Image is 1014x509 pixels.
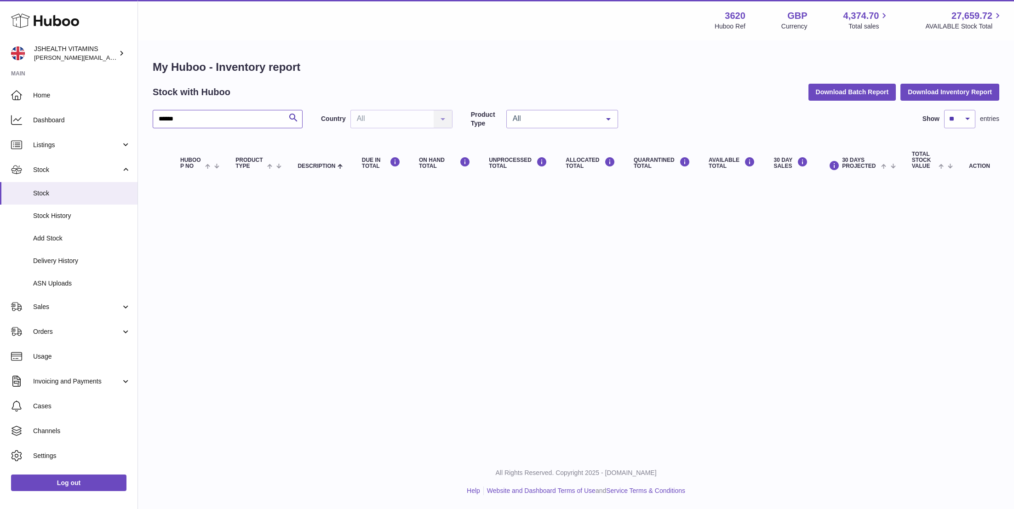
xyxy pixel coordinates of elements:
[842,157,879,169] span: 30 DAYS PROJECTED
[773,157,808,169] div: 30 DAY SALES
[33,377,121,386] span: Invoicing and Payments
[980,114,999,123] span: entries
[808,84,896,100] button: Download Batch Report
[922,114,940,123] label: Show
[33,452,131,460] span: Settings
[11,46,25,60] img: francesca@jshealthvitamins.com
[709,157,755,169] div: AVAILABLE Total
[298,163,335,169] span: Description
[34,54,184,61] span: [PERSON_NAME][EMAIL_ADDRESS][DOMAIN_NAME]
[900,84,999,100] button: Download Inventory Report
[33,352,131,361] span: Usage
[33,279,131,288] span: ASN Uploads
[510,114,599,123] span: All
[606,487,685,494] a: Service Terms & Conditions
[634,157,690,169] div: QUARANTINED Total
[484,486,685,495] li: and
[925,22,1003,31] span: AVAILABLE Stock Total
[33,303,121,311] span: Sales
[33,91,131,100] span: Home
[33,166,121,174] span: Stock
[153,60,999,74] h1: My Huboo - Inventory report
[969,163,990,169] div: Action
[489,157,547,169] div: UNPROCESSED Total
[33,402,131,411] span: Cases
[235,157,265,169] span: Product Type
[471,110,502,128] label: Product Type
[467,487,480,494] a: Help
[787,10,807,22] strong: GBP
[419,157,470,169] div: ON HAND Total
[321,114,346,123] label: Country
[33,141,121,149] span: Listings
[725,10,745,22] strong: 3620
[33,427,131,435] span: Channels
[951,10,992,22] span: 27,659.72
[180,157,203,169] span: Huboo P no
[34,45,117,62] div: JSHEALTH VITAMINS
[362,157,401,169] div: DUE IN TOTAL
[843,10,890,31] a: 4,374.70 Total sales
[912,151,936,170] span: Total stock value
[848,22,889,31] span: Total sales
[487,487,596,494] a: Website and Dashboard Terms of Use
[33,327,121,336] span: Orders
[33,212,131,220] span: Stock History
[781,22,808,31] div: Currency
[33,257,131,265] span: Delivery History
[153,86,230,98] h2: Stock with Huboo
[33,189,131,198] span: Stock
[11,475,126,491] a: Log out
[925,10,1003,31] a: 27,659.72 AVAILABLE Stock Total
[145,469,1007,477] p: All Rights Reserved. Copyright 2025 - [DOMAIN_NAME]
[33,234,131,243] span: Add Stock
[715,22,745,31] div: Huboo Ref
[566,157,615,169] div: ALLOCATED Total
[33,116,131,125] span: Dashboard
[843,10,879,22] span: 4,374.70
